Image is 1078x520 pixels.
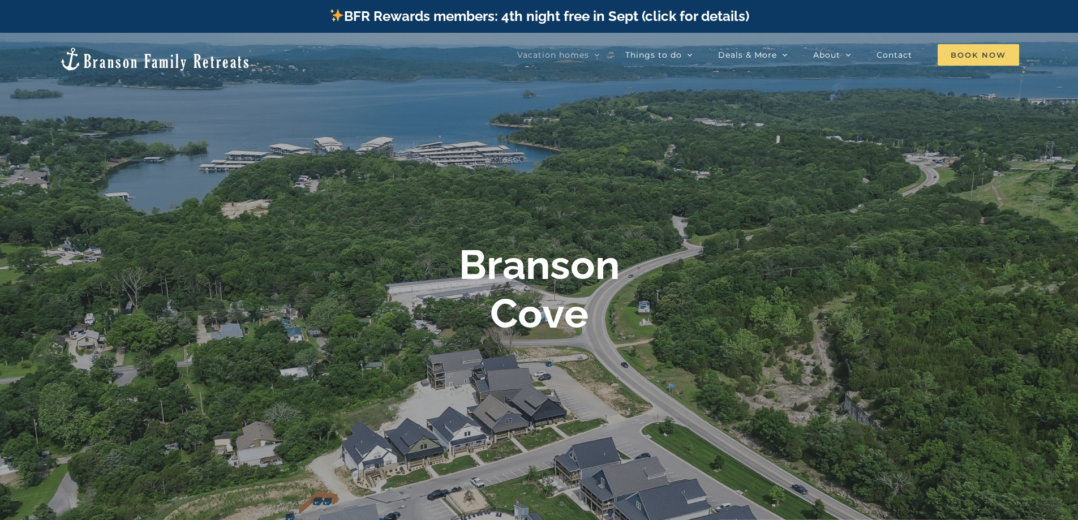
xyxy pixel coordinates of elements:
span: Deals & More [718,51,777,59]
a: About [813,44,851,66]
span: Contact [877,51,912,59]
span: Things to do [625,51,682,59]
img: ✨ [330,8,343,22]
a: Things to do [625,44,693,66]
a: Deals & More [718,44,788,66]
a: Contact [877,44,912,66]
a: BFR Rewards members: 4th night free in Sept (click for details) [329,8,749,24]
span: Vacation homes [517,51,589,59]
a: Vacation homes [517,44,600,66]
img: Branson Family Retreats Logo [59,46,251,72]
span: About [813,51,840,59]
a: Book Now [938,44,1019,66]
b: Branson Cove [459,240,620,337]
nav: Main Menu [517,44,1019,66]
